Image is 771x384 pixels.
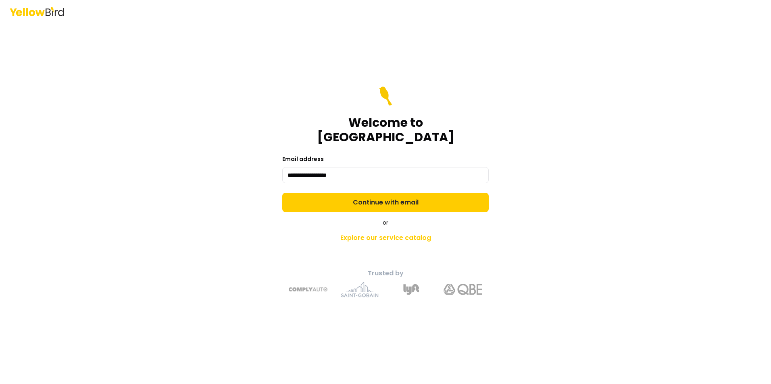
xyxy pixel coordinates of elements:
label: Email address [282,155,324,163]
a: Explore our service catalog [244,230,527,246]
p: Trusted by [244,268,527,278]
h1: Welcome to [GEOGRAPHIC_DATA] [282,116,489,145]
button: Continue with email [282,193,489,212]
span: or [383,219,388,227]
